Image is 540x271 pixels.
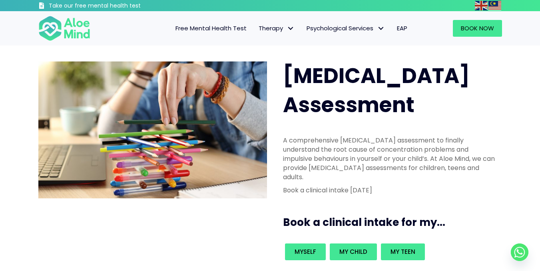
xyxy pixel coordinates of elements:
[511,243,528,261] a: Whatsapp
[285,243,326,260] a: Myself
[49,2,183,10] h3: Take our free mental health test
[488,1,502,10] a: Malay
[283,241,497,262] div: Book an intake for my...
[391,20,413,37] a: EAP
[101,20,413,37] nav: Menu
[38,61,267,198] img: Aloe Mind Malaysia | Mental Healthcare Services in Malaysia and Singapore
[301,20,391,37] a: Psychological ServicesPsychological Services: submenu
[259,24,295,32] span: Therapy
[475,1,488,10] img: en
[38,15,90,42] img: Aloe mind Logo
[283,61,470,119] span: [MEDICAL_DATA] Assessment
[283,215,505,229] h3: Book a clinical intake for my...
[295,247,316,256] span: Myself
[375,23,387,34] span: Psychological Services: submenu
[381,243,425,260] a: My teen
[391,247,415,256] span: My teen
[453,20,502,37] a: Book Now
[307,24,385,32] span: Psychological Services
[285,23,297,34] span: Therapy: submenu
[175,24,247,32] span: Free Mental Health Test
[169,20,253,37] a: Free Mental Health Test
[488,1,501,10] img: ms
[339,247,367,256] span: My child
[38,2,183,11] a: Take our free mental health test
[461,24,494,32] span: Book Now
[397,24,407,32] span: EAP
[330,243,377,260] a: My child
[283,136,497,182] p: A comprehensive [MEDICAL_DATA] assessment to finally understand the root cause of concentration p...
[253,20,301,37] a: TherapyTherapy: submenu
[283,186,497,195] p: Book a clinical intake [DATE]
[475,1,488,10] a: English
